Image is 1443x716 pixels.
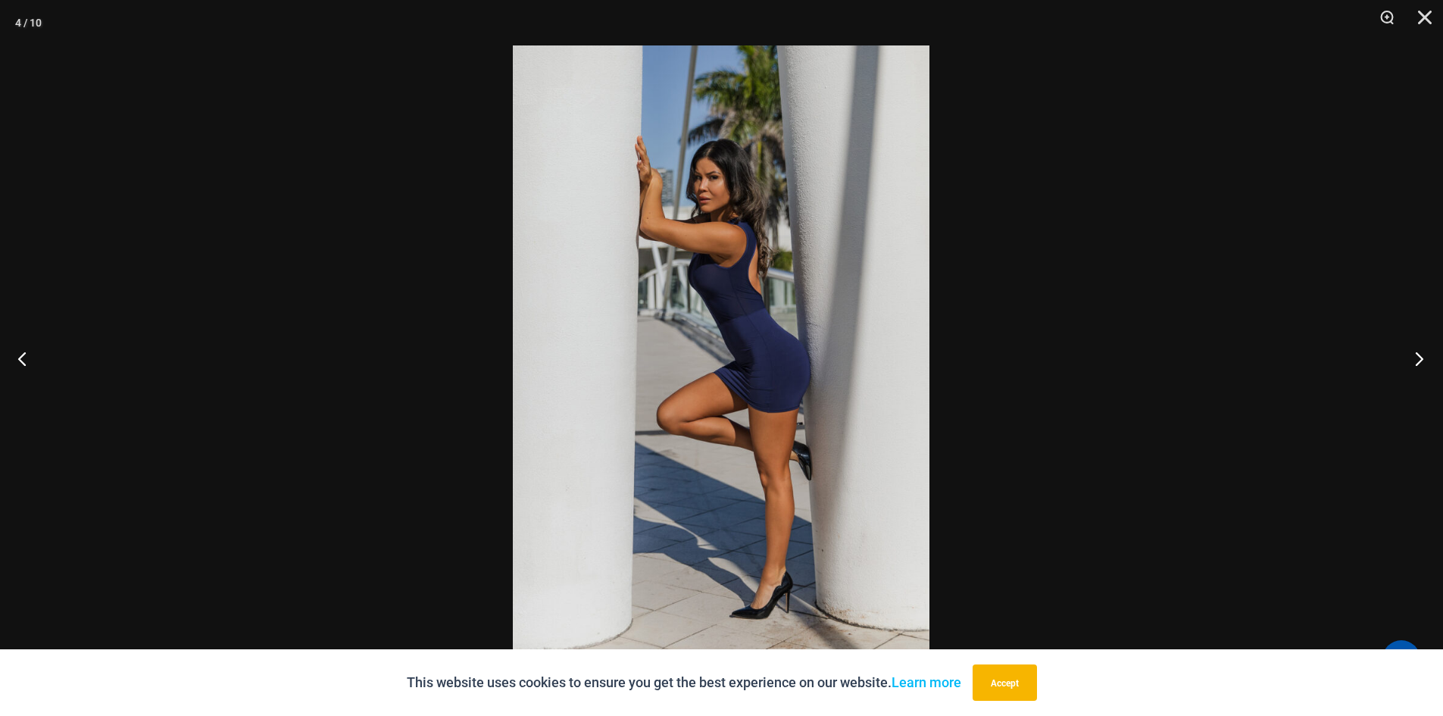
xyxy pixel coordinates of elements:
[892,674,961,690] a: Learn more
[1386,320,1443,396] button: Next
[407,671,961,694] p: This website uses cookies to ensure you get the best experience on our website.
[513,45,929,671] img: Desire Me Navy 5192 Dress 04
[15,11,42,34] div: 4 / 10
[973,664,1037,701] button: Accept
